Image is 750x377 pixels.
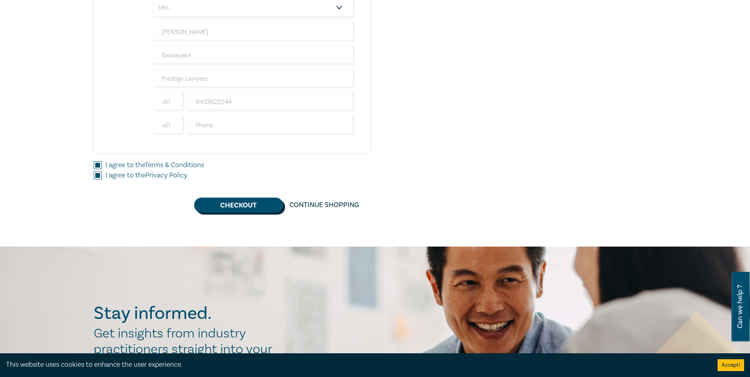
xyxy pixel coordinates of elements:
a: Privacy Policy [145,171,187,180]
input: Last Name* [153,46,355,65]
input: First Name* [153,23,355,41]
input: +61 [153,92,184,111]
button: Accept cookies [718,359,744,371]
input: Mobile* [187,92,355,111]
input: Phone [187,116,355,135]
a: Terms & Conditions [145,160,204,170]
h2: Stay informed. [94,303,280,324]
input: Company [153,69,355,88]
label: I agree to the [106,170,187,181]
h2: Get insights from industry practitioners straight into your inbox. [94,326,280,373]
input: +61 [153,116,184,135]
button: Checkout [194,198,283,213]
label: I agree to the [106,160,204,170]
a: Continue Shopping [283,198,365,213]
span: Can we help ? [736,277,744,337]
div: This website uses cookies to enhance the user experience. [6,360,706,370]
